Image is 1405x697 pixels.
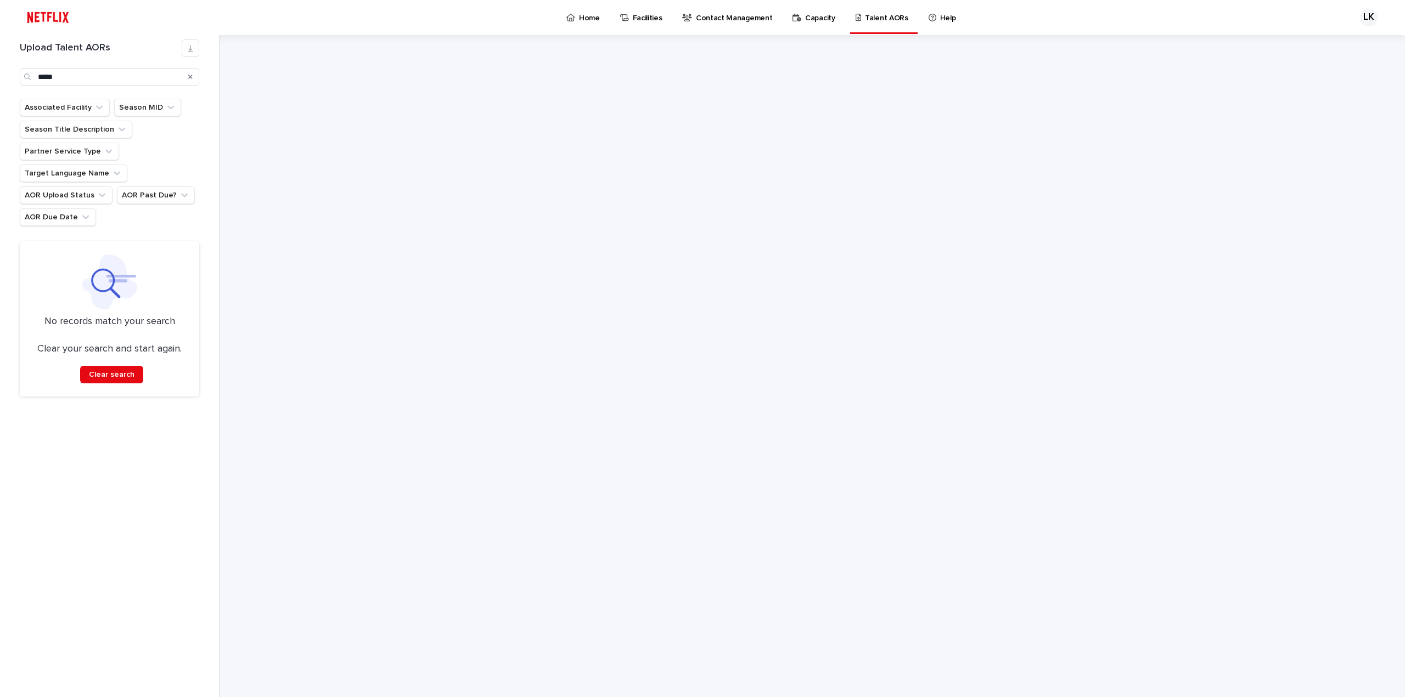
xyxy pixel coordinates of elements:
[22,7,74,29] img: ifQbXi3ZQGMSEF7WDB7W
[20,121,132,138] button: Season Title Description
[117,186,195,204] button: AOR Past Due?
[89,371,134,378] span: Clear search
[20,186,113,204] button: AOR Upload Status
[20,68,199,86] input: Search
[20,165,127,182] button: Target Language Name
[20,42,182,54] h1: Upload Talent AORs
[20,99,110,116] button: Associated Facility
[20,143,119,160] button: Partner Service Type
[1360,9,1378,26] div: LK
[33,316,186,328] p: No records match your search
[80,366,143,383] button: Clear search
[37,343,182,355] p: Clear your search and start again.
[20,208,96,226] button: AOR Due Date
[114,99,181,116] button: Season MID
